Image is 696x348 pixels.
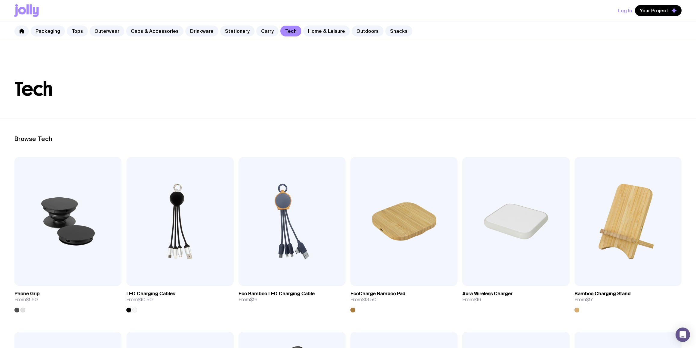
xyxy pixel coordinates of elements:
[474,296,481,303] span: $16
[350,297,377,303] span: From
[220,26,254,36] a: Stationery
[635,5,682,16] button: Your Project
[126,297,153,303] span: From
[574,291,631,297] h3: Bamboo Charging Stand
[462,286,569,308] a: Aura Wireless ChargerFrom$16
[256,26,279,36] a: Carry
[126,26,183,36] a: Caps & Accessories
[250,296,257,303] span: $16
[185,26,218,36] a: Drinkware
[385,26,412,36] a: Snacks
[14,297,38,303] span: From
[14,135,682,143] h2: Browse Tech
[31,26,65,36] a: Packaging
[126,286,233,312] a: LED Charging CablesFrom$10.50
[362,296,377,303] span: $13.50
[239,297,257,303] span: From
[239,291,315,297] h3: Eco Bamboo LED Charging Cable
[14,80,682,99] h1: Tech
[280,26,301,36] a: Tech
[574,297,593,303] span: From
[239,286,346,308] a: Eco Bamboo LED Charging CableFrom$16
[586,296,593,303] span: $17
[618,5,632,16] button: Log In
[14,286,122,312] a: Phone GripFrom$1.50
[14,291,40,297] h3: Phone Grip
[26,296,38,303] span: $1.50
[352,26,383,36] a: Outdoors
[67,26,88,36] a: Tops
[90,26,124,36] a: Outerwear
[462,297,481,303] span: From
[303,26,350,36] a: Home & Leisure
[126,291,175,297] h3: LED Charging Cables
[350,291,405,297] h3: EcoCharge Bamboo Pad
[462,291,513,297] h3: Aura Wireless Charger
[640,8,668,14] span: Your Project
[138,296,153,303] span: $10.50
[676,328,690,342] div: Open Intercom Messenger
[350,286,457,312] a: EcoCharge Bamboo PadFrom$13.50
[574,286,682,312] a: Bamboo Charging StandFrom$17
